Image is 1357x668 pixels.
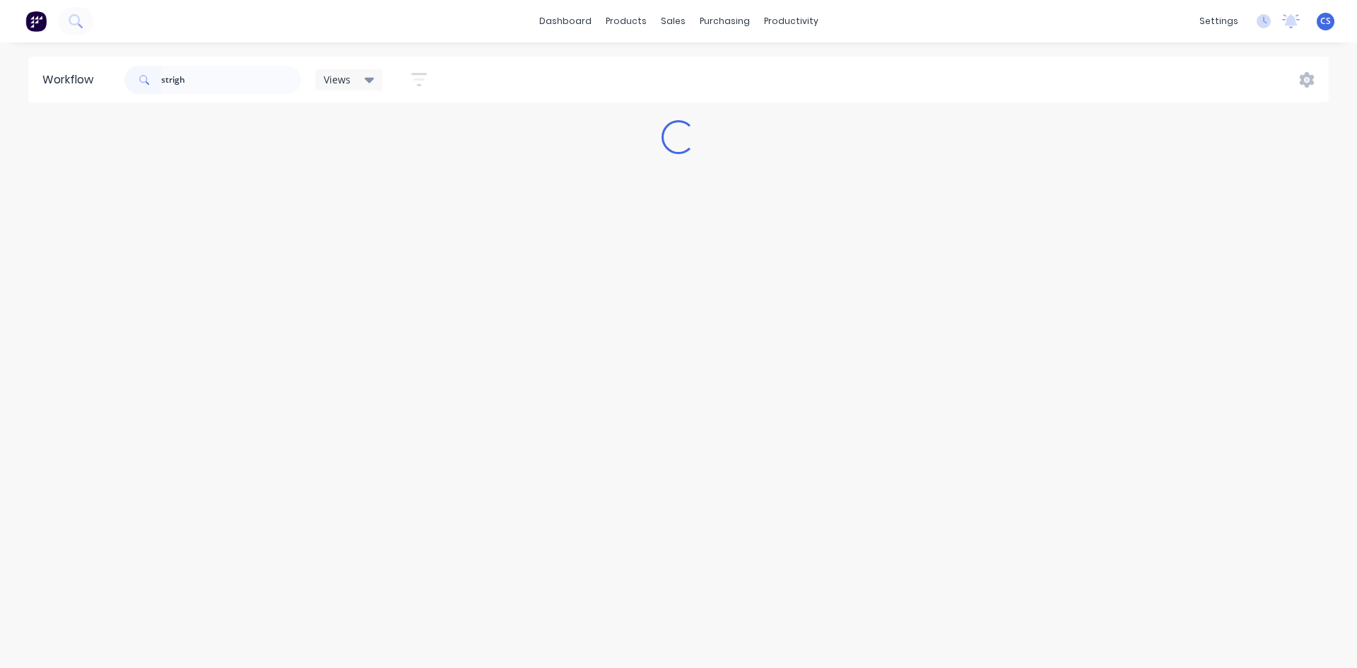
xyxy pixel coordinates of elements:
[42,71,100,88] div: Workflow
[599,11,654,32] div: products
[1192,11,1245,32] div: settings
[161,66,301,94] input: Search for orders...
[693,11,757,32] div: purchasing
[324,72,351,87] span: Views
[757,11,826,32] div: productivity
[25,11,47,32] img: Factory
[532,11,599,32] a: dashboard
[1320,15,1331,28] span: CS
[654,11,693,32] div: sales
